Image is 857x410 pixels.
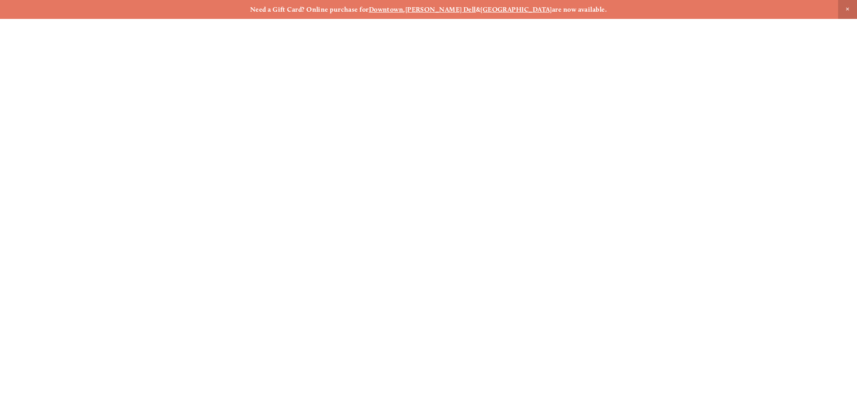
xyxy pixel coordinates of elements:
[250,5,369,14] strong: Need a Gift Card? Online purchase for
[403,5,405,14] strong: ,
[476,5,480,14] strong: &
[480,5,552,14] a: [GEOGRAPHIC_DATA]
[369,5,404,14] a: Downtown
[405,5,476,14] a: [PERSON_NAME] Dell
[552,5,607,14] strong: are now available.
